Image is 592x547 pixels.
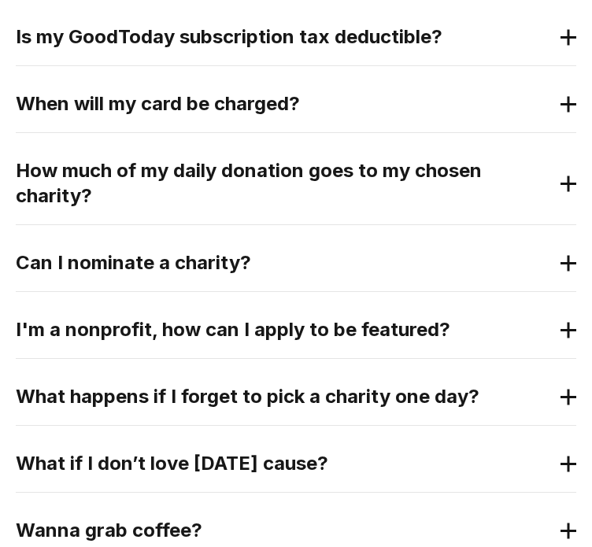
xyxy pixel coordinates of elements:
[16,91,551,116] h2: When will my card be charged?
[16,250,551,275] h2: Can I nominate a charity?
[16,158,551,209] h2: How much of my daily donation goes to my chosen charity?
[16,451,551,476] h2: What if I don’t love [DATE] cause?
[16,518,551,543] h2: Wanna grab coffee?
[16,317,551,342] h2: I'm a nonprofit, how can I apply to be featured?
[16,24,551,50] h2: Is my GoodToday subscription tax deductible?
[16,384,551,409] h2: What happens if I forget to pick a charity one day?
